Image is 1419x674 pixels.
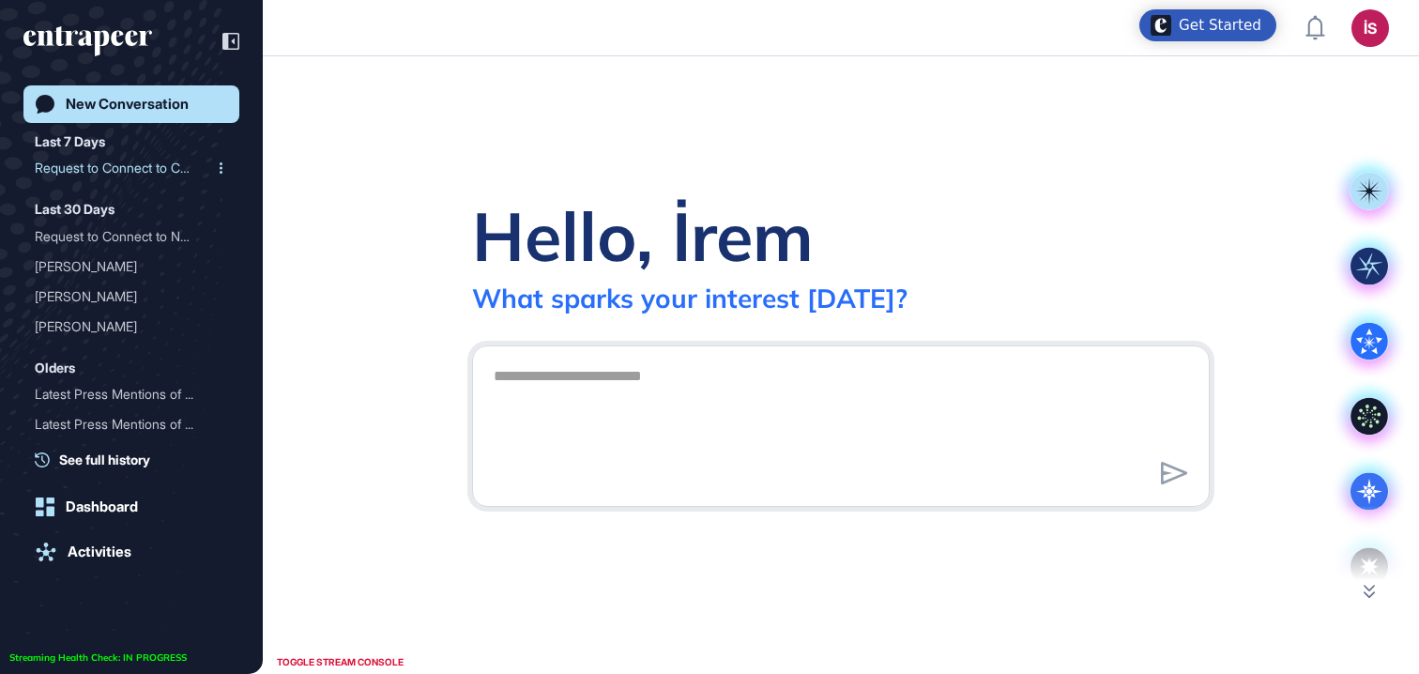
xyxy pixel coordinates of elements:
div: Request to Connect to Cur... [35,153,213,183]
a: Activities [23,533,239,571]
div: Last 30 Days [35,198,114,221]
div: Last 7 Days [35,130,105,153]
div: [PERSON_NAME] [35,252,213,282]
div: Curie [35,312,228,342]
div: Hello, İrem [472,193,814,278]
div: Latest Press Mentions of ... [35,379,213,409]
div: Request to Connect to Nov... [35,222,213,252]
div: Olders [35,357,75,379]
div: entrapeer-logo [23,26,152,56]
div: Latest Press Mentions of ... [35,409,213,439]
div: Activities [68,544,131,560]
div: New Conversation [66,96,189,113]
div: [PERSON_NAME] [35,282,213,312]
a: See full history [35,450,239,469]
div: Dashboard [66,498,138,515]
div: Latest Press Mentions of OpenAI [35,409,228,439]
div: Latest Press Mentions of Open AI [35,379,228,409]
button: İS [1351,9,1389,47]
div: What sparks your interest [DATE]? [472,282,908,314]
div: Curie [35,252,228,282]
div: Curie [35,282,228,312]
div: Request to Connect to Curie [35,153,228,183]
span: See full history [59,450,150,469]
div: TOGGLE STREAM CONSOLE [272,651,408,674]
img: launcher-image-alternative-text [1151,15,1171,36]
div: Get Started [1179,16,1261,35]
a: Dashboard [23,488,239,526]
div: Open Get Started checklist [1139,9,1276,41]
a: New Conversation [23,85,239,123]
div: Request to Connect to Nova [35,222,228,252]
div: [PERSON_NAME] [35,312,213,342]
